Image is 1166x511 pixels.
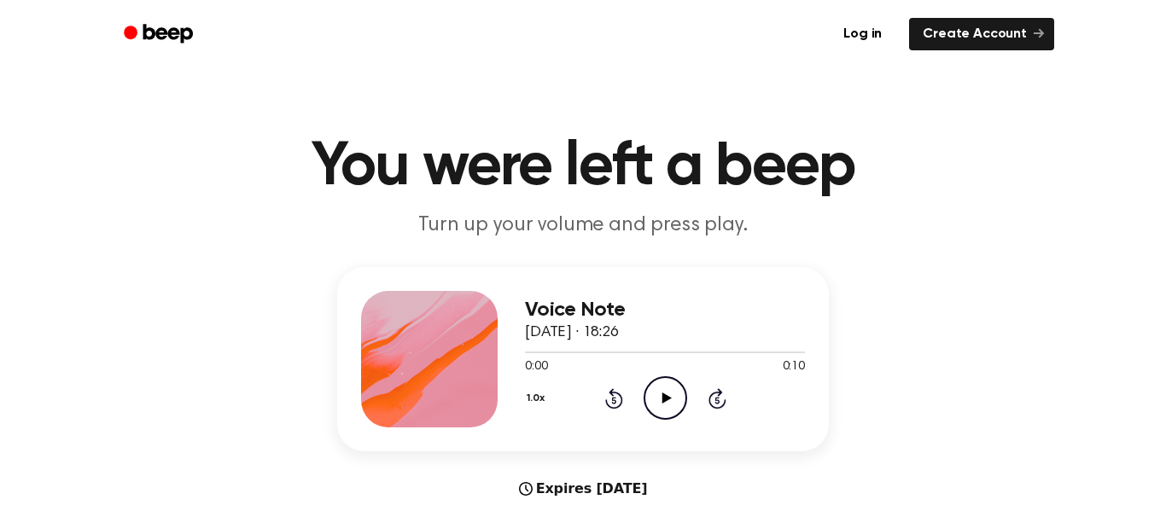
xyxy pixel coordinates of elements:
div: Expires [DATE] [519,479,648,499]
span: 0:00 [525,358,547,376]
p: Turn up your volume and press play. [255,212,911,240]
span: 0:10 [783,358,805,376]
a: Create Account [909,18,1054,50]
h1: You were left a beep [146,136,1020,198]
button: 1.0x [525,384,551,413]
span: [DATE] · 18:26 [525,325,619,340]
h3: Voice Note [525,299,805,322]
a: Beep [112,18,208,51]
a: Log in [826,15,899,54]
